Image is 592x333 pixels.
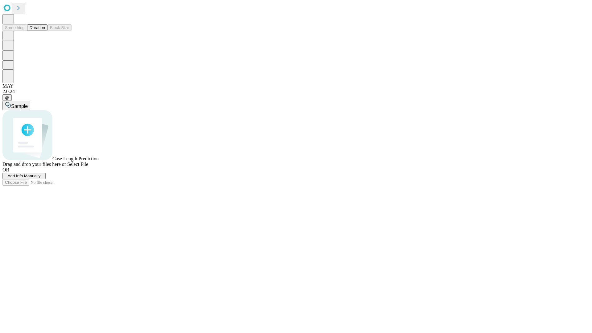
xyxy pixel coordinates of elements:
[67,162,88,167] span: Select File
[2,173,46,179] button: Add Info Manually
[2,24,27,31] button: Smoothing
[27,24,47,31] button: Duration
[11,104,28,109] span: Sample
[5,95,9,100] span: @
[47,24,72,31] button: Block Size
[2,101,30,110] button: Sample
[2,167,9,172] span: OR
[2,83,590,89] div: MAY
[2,162,66,167] span: Drag and drop your files here or
[2,94,12,101] button: @
[2,89,590,94] div: 2.0.241
[8,174,41,178] span: Add Info Manually
[52,156,99,161] span: Case Length Prediction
